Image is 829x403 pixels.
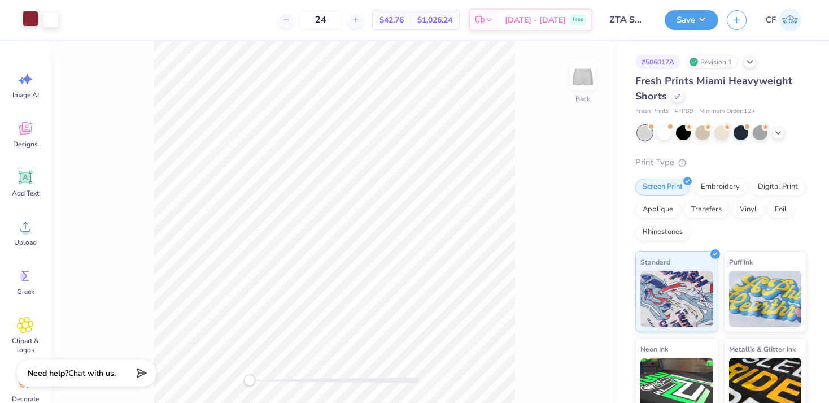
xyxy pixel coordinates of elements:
[575,94,590,104] div: Back
[729,256,753,268] span: Puff Ink
[28,368,68,379] strong: Need help?
[12,189,39,198] span: Add Text
[674,107,693,116] span: # FP89
[635,74,792,103] span: Fresh Prints Miami Heavyweight Shorts
[779,8,801,31] img: Corey Fishman
[635,156,806,169] div: Print Type
[17,287,34,296] span: Greek
[417,14,452,26] span: $1,026.24
[761,8,806,31] a: CF
[635,224,690,241] div: Rhinestones
[635,179,690,196] div: Screen Print
[635,107,669,116] span: Fresh Prints
[244,375,255,386] div: Accessibility label
[12,90,39,99] span: Image AI
[732,201,764,218] div: Vinyl
[665,10,718,30] button: Save
[693,179,747,196] div: Embroidery
[729,271,802,327] img: Puff Ink
[571,66,594,88] img: Back
[635,201,680,218] div: Applique
[766,14,776,27] span: CF
[767,201,794,218] div: Foil
[640,343,668,355] span: Neon Ink
[699,107,756,116] span: Minimum Order: 12 +
[7,336,44,354] span: Clipart & logos
[751,179,805,196] div: Digital Print
[601,8,656,31] input: Untitled Design
[635,55,680,69] div: # 506017A
[505,14,566,26] span: [DATE] - [DATE]
[14,238,37,247] span: Upload
[640,271,713,327] img: Standard
[686,55,738,69] div: Revision 1
[68,368,116,379] span: Chat with us.
[684,201,729,218] div: Transfers
[640,256,670,268] span: Standard
[13,140,38,149] span: Designs
[729,343,796,355] span: Metallic & Glitter Ink
[379,14,404,26] span: $42.76
[299,10,343,30] input: – –
[573,16,583,24] span: Free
